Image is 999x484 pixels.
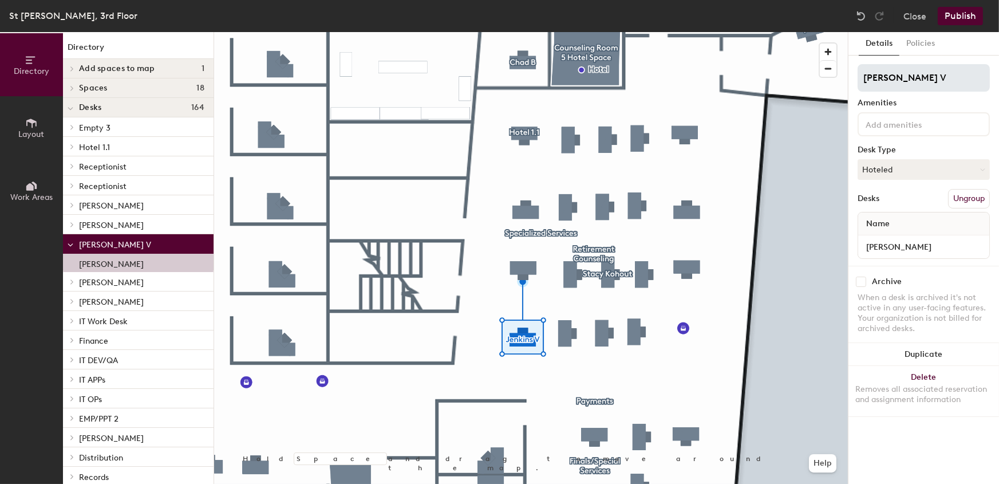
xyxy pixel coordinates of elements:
[858,145,990,155] div: Desk Type
[79,356,118,365] span: IT DEV/QA
[202,64,204,73] span: 1
[855,10,867,22] img: Undo
[938,7,983,25] button: Publish
[79,453,123,463] span: Distribution
[79,221,144,230] span: [PERSON_NAME]
[858,194,879,203] div: Desks
[19,129,45,139] span: Layout
[79,375,105,385] span: IT APPs
[79,240,151,250] span: [PERSON_NAME] V
[948,189,990,208] button: Ungroup
[79,64,155,73] span: Add spaces to map
[79,414,119,424] span: EMP/PPT 2
[863,117,966,131] input: Add amenities
[79,84,108,93] span: Spaces
[860,239,987,255] input: Unnamed desk
[79,256,144,269] p: [PERSON_NAME]
[14,66,49,76] span: Directory
[79,317,128,326] span: IT Work Desk
[9,9,137,23] div: St [PERSON_NAME], 3rd Floor
[855,384,992,405] div: Removes all associated reservation and assignment information
[10,192,53,202] span: Work Areas
[79,123,110,133] span: Empty 3
[858,99,990,108] div: Amenities
[79,297,144,307] span: [PERSON_NAME]
[79,182,127,191] span: Receptionist
[872,277,902,286] div: Archive
[79,395,102,404] span: IT OPs
[79,278,144,288] span: [PERSON_NAME]
[848,343,999,366] button: Duplicate
[79,201,144,211] span: [PERSON_NAME]
[899,32,942,56] button: Policies
[858,293,990,334] div: When a desk is archived it's not active in any user-facing features. Your organization is not bil...
[848,366,999,416] button: DeleteRemoves all associated reservation and assignment information
[79,473,109,482] span: Records
[874,10,885,22] img: Redo
[79,103,101,112] span: Desks
[860,214,895,234] span: Name
[191,103,204,112] span: 164
[903,7,926,25] button: Close
[858,159,990,180] button: Hoteled
[79,143,110,152] span: Hotel 1.1
[79,434,144,443] span: [PERSON_NAME]
[63,41,214,59] h1: Directory
[196,84,204,93] span: 18
[809,454,836,473] button: Help
[79,162,127,172] span: Receptionist
[859,32,899,56] button: Details
[79,336,108,346] span: Finance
